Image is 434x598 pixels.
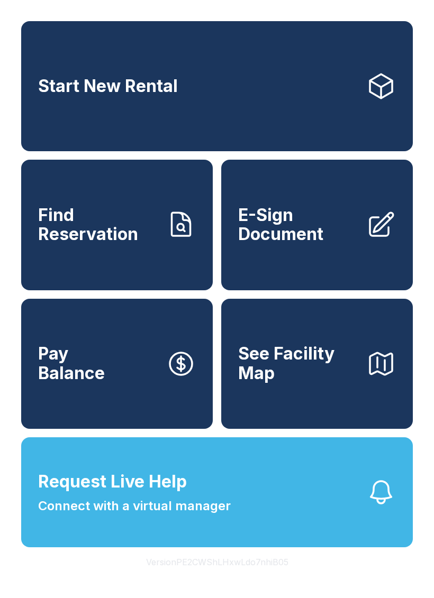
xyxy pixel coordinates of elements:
span: Pay Balance [38,344,105,383]
button: Request Live HelpConnect with a virtual manager [21,437,413,547]
a: Find Reservation [21,160,213,290]
button: See Facility Map [221,299,413,429]
a: E-Sign Document [221,160,413,290]
span: Find Reservation [38,206,158,244]
span: See Facility Map [238,344,358,383]
button: VersionPE2CWShLHxwLdo7nhiB05 [138,547,297,577]
a: PayBalance [21,299,213,429]
span: Connect with a virtual manager [38,496,231,516]
a: Start New Rental [21,21,413,151]
span: Request Live Help [38,469,187,494]
span: E-Sign Document [238,206,358,244]
span: Start New Rental [38,77,178,96]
